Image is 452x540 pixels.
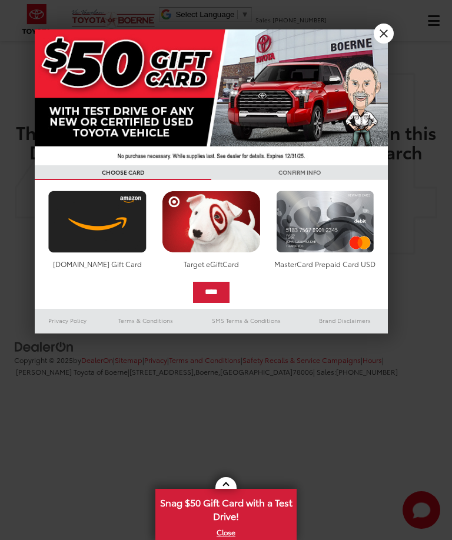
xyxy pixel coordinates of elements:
div: MasterCard Prepaid Card USD [273,259,377,269]
h3: CONFIRM INFO [211,165,388,180]
a: Terms & Conditions [101,314,191,328]
img: 42635_top_851395.jpg [35,29,388,165]
a: SMS Terms & Conditions [191,314,302,328]
a: Brand Disclaimers [302,314,388,328]
h3: CHOOSE CARD [35,165,211,180]
a: Privacy Policy [35,314,101,328]
img: mastercard.png [273,191,377,253]
div: [DOMAIN_NAME] Gift Card [45,259,149,269]
div: Target eGiftCard [159,259,263,269]
img: targetcard.png [159,191,263,253]
span: Snag $50 Gift Card with a Test Drive! [157,490,295,526]
img: amazoncard.png [45,191,149,253]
